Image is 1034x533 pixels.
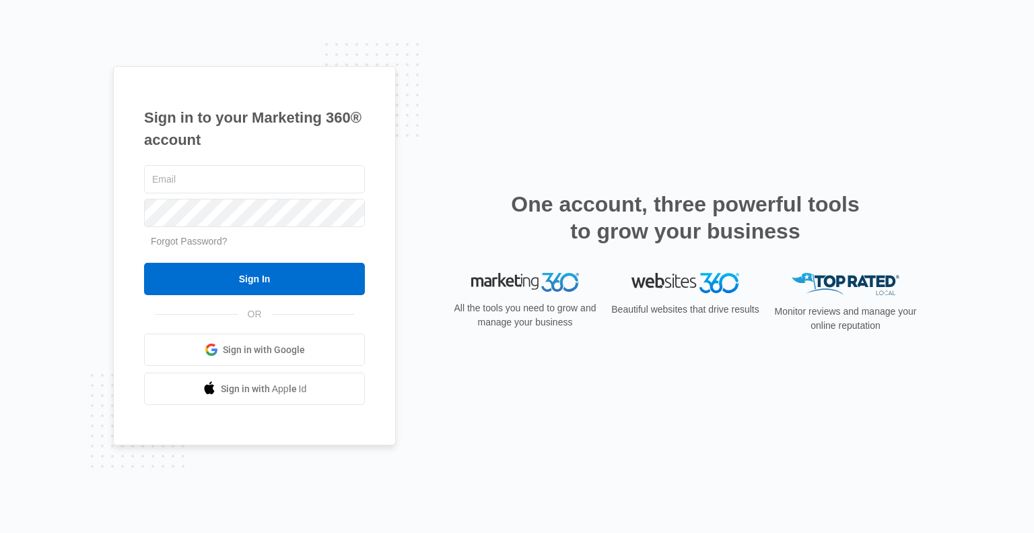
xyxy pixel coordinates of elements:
[770,305,921,333] p: Monitor reviews and manage your online reputation
[631,273,739,292] img: Websites 360
[144,106,365,151] h1: Sign in to your Marketing 360® account
[144,165,365,193] input: Email
[450,301,600,330] p: All the tools you need to grow and manage your business
[221,382,307,396] span: Sign in with Apple Id
[144,334,365,366] a: Sign in with Google
[144,263,365,295] input: Sign In
[151,236,228,247] a: Forgot Password?
[610,303,761,317] p: Beautiful websites that drive results
[223,343,305,357] span: Sign in with Google
[507,191,864,245] h2: One account, three powerful tools to grow your business
[792,273,899,295] img: Top Rated Local
[471,273,579,292] img: Marketing 360
[144,373,365,405] a: Sign in with Apple Id
[238,307,271,321] span: OR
